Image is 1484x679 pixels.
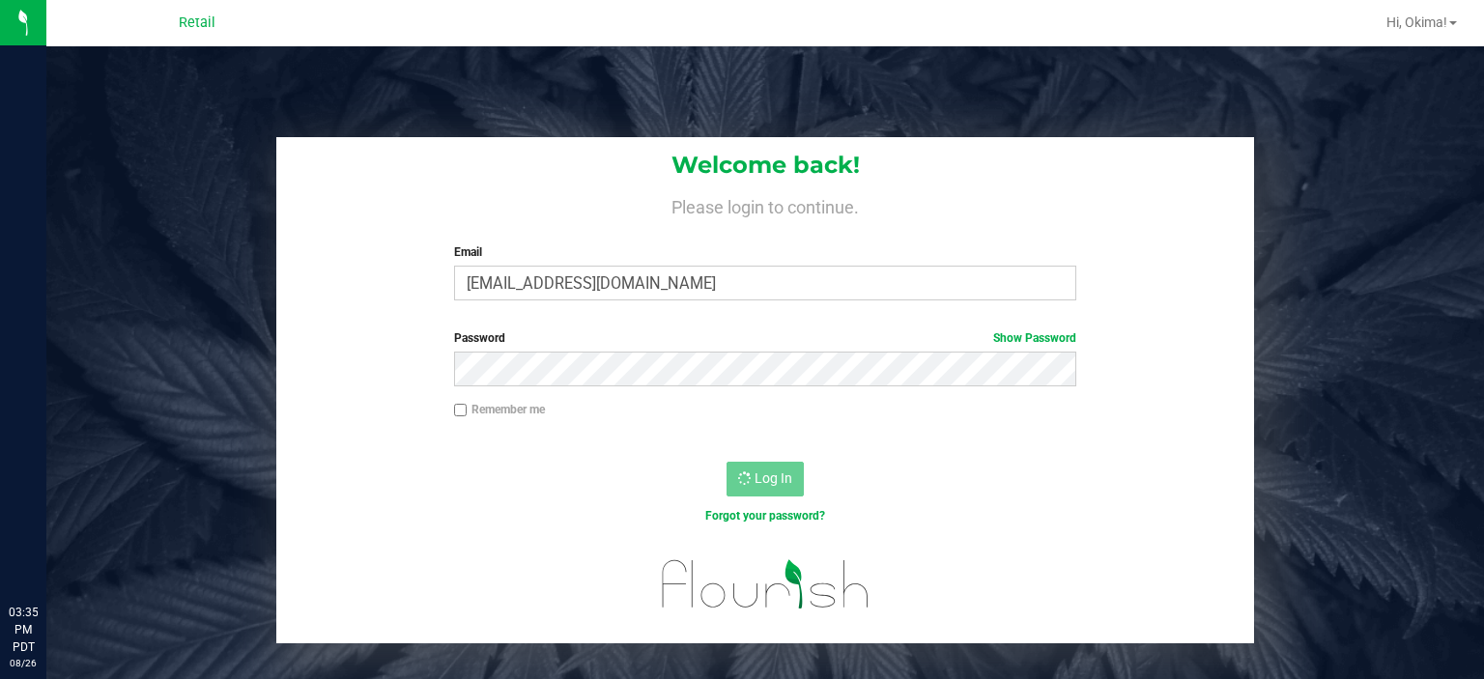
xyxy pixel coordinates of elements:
[179,14,215,31] span: Retail
[9,656,38,670] p: 08/26
[454,243,1077,261] label: Email
[276,153,1254,178] h1: Welcome back!
[276,193,1254,216] h4: Please login to continue.
[993,331,1076,345] a: Show Password
[643,545,888,623] img: flourish_logo.svg
[9,604,38,656] p: 03:35 PM PDT
[1386,14,1447,30] span: Hi, Okima!
[727,462,804,496] button: Log In
[705,509,825,523] a: Forgot your password?
[454,331,505,345] span: Password
[454,404,468,417] input: Remember me
[454,401,545,418] label: Remember me
[755,470,792,486] span: Log In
